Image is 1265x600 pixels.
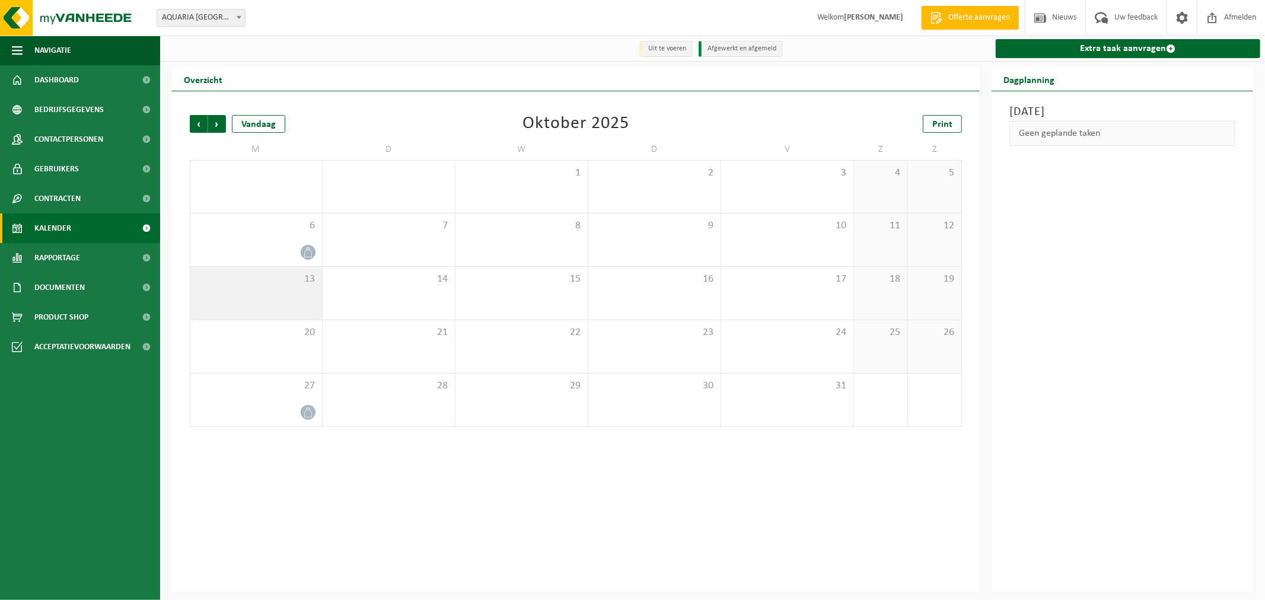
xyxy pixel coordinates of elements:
[727,219,847,232] span: 10
[34,332,130,362] span: Acceptatievoorwaarden
[34,65,79,95] span: Dashboard
[196,379,316,392] span: 27
[34,213,71,243] span: Kalender
[727,379,847,392] span: 31
[461,326,582,339] span: 22
[860,167,901,180] span: 4
[34,302,88,332] span: Product Shop
[461,379,582,392] span: 29
[190,115,208,133] span: Vorige
[232,115,285,133] div: Vandaag
[594,219,715,232] span: 9
[727,167,847,180] span: 3
[34,95,104,125] span: Bedrijfsgegevens
[461,167,582,180] span: 1
[914,273,955,286] span: 19
[172,68,234,91] h2: Overzicht
[594,379,715,392] span: 30
[588,139,721,160] td: D
[921,6,1019,30] a: Offerte aanvragen
[1009,121,1235,146] div: Geen geplande taken
[196,273,316,286] span: 13
[329,273,449,286] span: 14
[699,41,783,57] li: Afgewerkt en afgemeld
[157,9,246,27] span: AQUARIA ANTWERP
[329,326,449,339] span: 21
[908,139,962,160] td: Z
[455,139,588,160] td: W
[594,273,715,286] span: 16
[727,273,847,286] span: 17
[594,326,715,339] span: 23
[208,115,226,133] span: Volgende
[996,39,1260,58] a: Extra taak aanvragen
[860,326,901,339] span: 25
[860,273,901,286] span: 18
[329,219,449,232] span: 7
[323,139,455,160] td: D
[914,219,955,232] span: 12
[196,326,316,339] span: 20
[34,184,81,213] span: Contracten
[329,379,449,392] span: 28
[639,41,693,57] li: Uit te voeren
[461,273,582,286] span: 15
[34,243,80,273] span: Rapportage
[196,219,316,232] span: 6
[932,120,952,129] span: Print
[190,139,323,160] td: M
[923,115,962,133] a: Print
[1009,103,1235,121] h3: [DATE]
[914,167,955,180] span: 5
[34,36,71,65] span: Navigatie
[854,139,908,160] td: Z
[594,167,715,180] span: 2
[34,154,79,184] span: Gebruikers
[34,273,85,302] span: Documenten
[721,139,854,160] td: V
[157,9,245,26] span: AQUARIA ANTWERP
[860,219,901,232] span: 11
[727,326,847,339] span: 24
[945,12,1013,24] span: Offerte aanvragen
[461,219,582,232] span: 8
[914,326,955,339] span: 26
[522,115,629,133] div: Oktober 2025
[34,125,103,154] span: Contactpersonen
[992,68,1066,91] h2: Dagplanning
[844,13,903,22] strong: [PERSON_NAME]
